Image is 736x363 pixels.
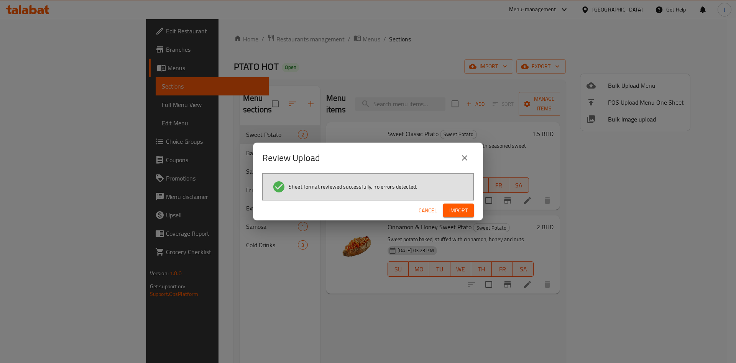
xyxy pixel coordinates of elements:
[262,152,320,164] h2: Review Upload
[455,149,474,167] button: close
[419,206,437,215] span: Cancel
[449,206,468,215] span: Import
[289,183,417,191] span: Sheet format reviewed successfully, no errors detected.
[443,204,474,218] button: Import
[416,204,440,218] button: Cancel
